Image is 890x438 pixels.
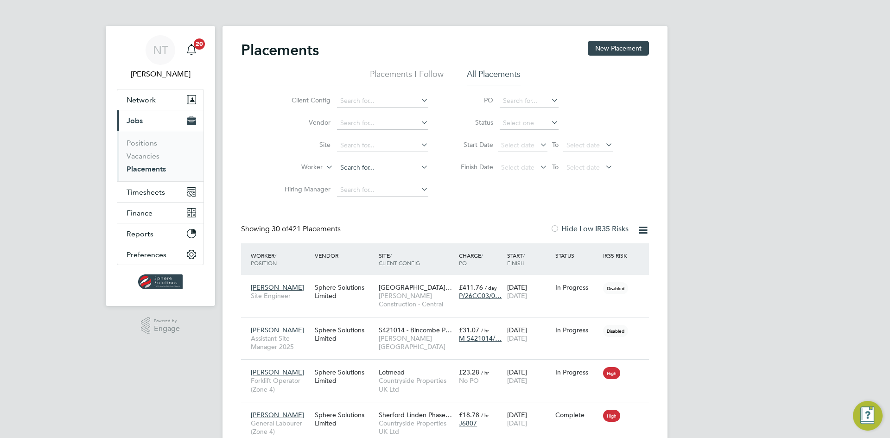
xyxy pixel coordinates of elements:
[459,252,483,267] span: / PO
[481,327,489,334] span: / hr
[379,283,452,292] span: [GEOGRAPHIC_DATA]…
[601,247,633,264] div: IR35 Risk
[117,182,203,202] button: Timesheets
[451,96,493,104] label: PO
[467,69,521,85] li: All Placements
[272,224,341,234] span: 421 Placements
[379,411,452,419] span: Sherford Linden Phase…
[550,224,629,234] label: Hide Low IR35 Risks
[459,419,477,427] span: J6807
[459,334,502,343] span: M-S421014/…
[241,224,343,234] div: Showing
[555,283,599,292] div: In Progress
[337,95,428,108] input: Search for...
[117,35,204,80] a: NT[PERSON_NAME]
[505,247,553,271] div: Start
[485,284,497,291] span: / day
[248,406,649,413] a: [PERSON_NAME]General Labourer (Zone 4)Sphere Solutions LimitedSherford Linden Phase…Countryside P...
[251,326,304,334] span: [PERSON_NAME]
[549,139,561,151] span: To
[459,326,479,334] span: £31.07
[566,163,600,171] span: Select date
[379,252,420,267] span: / Client Config
[251,334,310,351] span: Assistant Site Manager 2025
[603,367,620,379] span: High
[507,334,527,343] span: [DATE]
[459,411,479,419] span: £18.78
[603,282,628,294] span: Disabled
[379,368,405,376] span: Lotmead
[555,326,599,334] div: In Progress
[379,334,454,351] span: [PERSON_NAME] - [GEOGRAPHIC_DATA]
[117,110,203,131] button: Jobs
[277,96,331,104] label: Client Config
[272,224,288,234] span: 30 of
[248,278,649,286] a: [PERSON_NAME]Site EngineerSphere Solutions Limited[GEOGRAPHIC_DATA]…[PERSON_NAME] Construction - ...
[379,292,454,308] span: [PERSON_NAME] Construction - Central
[507,292,527,300] span: [DATE]
[379,326,452,334] span: S421014 - Bincombe P…
[312,321,376,347] div: Sphere Solutions Limited
[505,363,553,389] div: [DATE]
[248,321,649,329] a: [PERSON_NAME]Assistant Site Manager 2025Sphere Solutions LimitedS421014 - Bincombe P…[PERSON_NAME...
[505,321,553,347] div: [DATE]
[379,376,454,393] span: Countryside Properties UK Ltd
[459,283,483,292] span: £411.76
[127,95,156,104] span: Network
[117,89,203,110] button: Network
[337,139,428,152] input: Search for...
[853,401,883,431] button: Engage Resource Center
[451,118,493,127] label: Status
[507,252,525,267] span: / Finish
[154,325,180,333] span: Engage
[117,203,203,223] button: Finance
[312,406,376,432] div: Sphere Solutions Limited
[251,252,277,267] span: / Position
[507,376,527,385] span: [DATE]
[379,419,454,436] span: Countryside Properties UK Ltd
[459,376,479,385] span: No PO
[251,411,304,419] span: [PERSON_NAME]
[459,292,502,300] span: P/26CC03/0…
[117,244,203,265] button: Preferences
[277,118,331,127] label: Vendor
[127,139,157,147] a: Positions
[588,41,649,56] button: New Placement
[451,163,493,171] label: Finish Date
[248,363,649,371] a: [PERSON_NAME]Forklift Operator (Zone 4)Sphere Solutions LimitedLotmeadCountryside Properties UK L...
[500,117,559,130] input: Select one
[312,279,376,305] div: Sphere Solutions Limited
[127,188,165,197] span: Timesheets
[555,368,599,376] div: In Progress
[154,317,180,325] span: Powered by
[549,161,561,173] span: To
[505,279,553,305] div: [DATE]
[141,317,180,335] a: Powered byEngage
[603,410,620,422] span: High
[182,35,201,65] a: 20
[277,140,331,149] label: Site
[337,161,428,174] input: Search for...
[277,185,331,193] label: Hiring Manager
[553,247,601,264] div: Status
[312,247,376,264] div: Vendor
[251,376,310,393] span: Forklift Operator (Zone 4)
[500,95,559,108] input: Search for...
[370,69,444,85] li: Placements I Follow
[501,141,534,149] span: Select date
[481,412,489,419] span: / hr
[127,250,166,259] span: Preferences
[451,140,493,149] label: Start Date
[555,411,599,419] div: Complete
[117,223,203,244] button: Reports
[241,41,319,59] h2: Placements
[459,368,479,376] span: £23.28
[117,131,203,181] div: Jobs
[269,163,323,172] label: Worker
[251,283,304,292] span: [PERSON_NAME]
[376,247,457,271] div: Site
[127,209,153,217] span: Finance
[505,406,553,432] div: [DATE]
[337,117,428,130] input: Search for...
[251,419,310,436] span: General Labourer (Zone 4)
